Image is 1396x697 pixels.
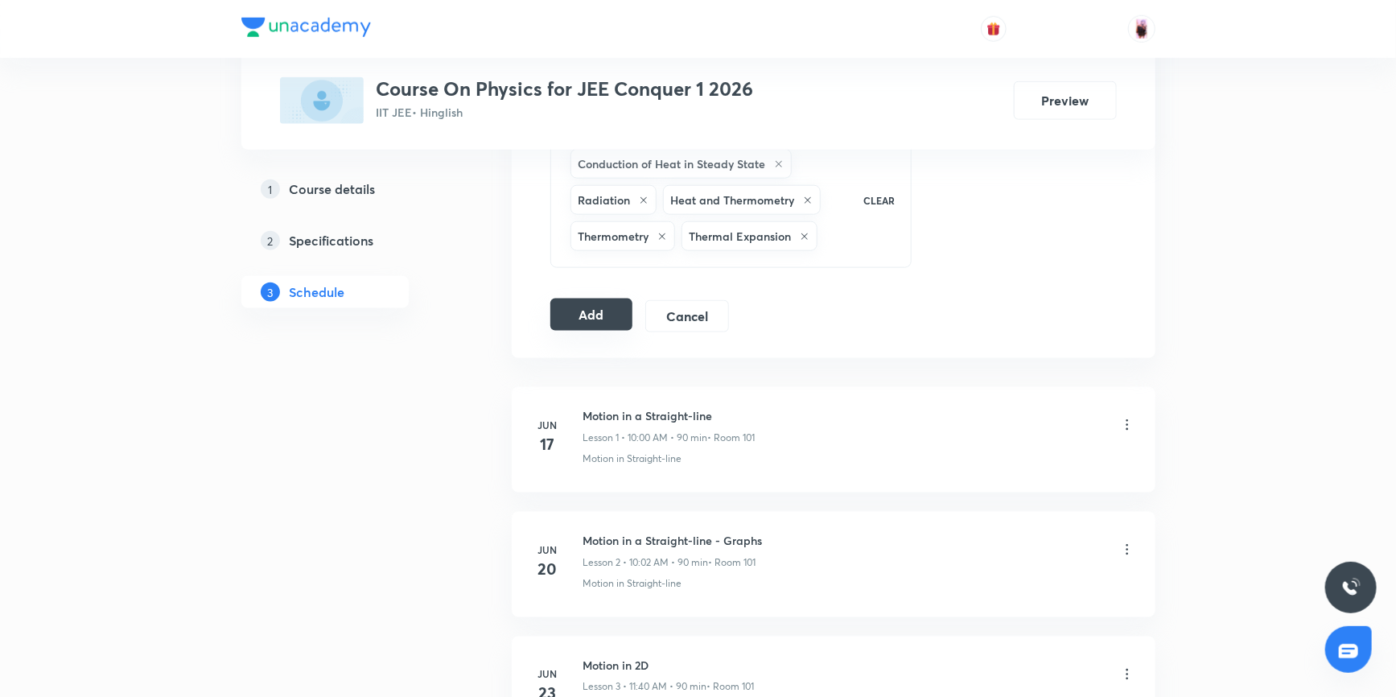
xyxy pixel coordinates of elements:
h6: Radiation [579,192,631,208]
a: 1Course details [241,173,460,205]
button: Preview [1014,81,1117,120]
a: 2Specifications [241,225,460,257]
p: Lesson 1 • 10:00 AM • 90 min [583,431,708,445]
h5: Specifications [290,231,374,250]
p: Lesson 3 • 11:40 AM • 90 min [583,680,707,695]
button: avatar [981,16,1007,42]
h4: 20 [532,557,564,581]
h6: Jun [532,418,564,432]
h6: Conduction of Heat in Steady State [579,155,766,172]
p: IIT JEE • Hinglish [377,104,754,121]
p: • Room 101 [709,555,756,570]
p: 3 [261,283,280,302]
img: avatar [986,22,1001,36]
h6: Jun [532,542,564,557]
p: Motion in Straight-line [583,452,682,466]
h6: Thermal Expansion [690,228,792,245]
h6: Motion in 2D [583,657,755,674]
h6: Heat and Thermometry [671,192,795,208]
button: Add [550,299,633,331]
h6: Motion in a Straight-line [583,407,756,424]
p: Lesson 2 • 10:02 AM • 90 min [583,555,709,570]
h4: 17 [532,432,564,456]
p: Motion in Straight-line [583,576,682,591]
p: CLEAR [863,193,895,208]
button: Cancel [645,300,728,332]
p: 1 [261,179,280,199]
p: • Room 101 [708,431,756,445]
h6: Thermometry [579,228,649,245]
h5: Course details [290,179,376,199]
h6: Motion in a Straight-line - Graphs [583,532,763,549]
img: Baishali Das [1128,15,1155,43]
p: • Room 101 [707,680,755,695]
img: 4DEBC96D-843D-4713-B4FE-8C3AD1199C81_plus.png [280,77,364,124]
h5: Schedule [290,283,345,302]
a: Company Logo [241,18,371,41]
h3: Course On Physics for JEE Conquer 1 2026 [377,77,754,101]
h6: Jun [532,667,564,682]
p: 2 [261,231,280,250]
img: Company Logo [241,18,371,37]
img: ttu [1341,578,1361,597]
